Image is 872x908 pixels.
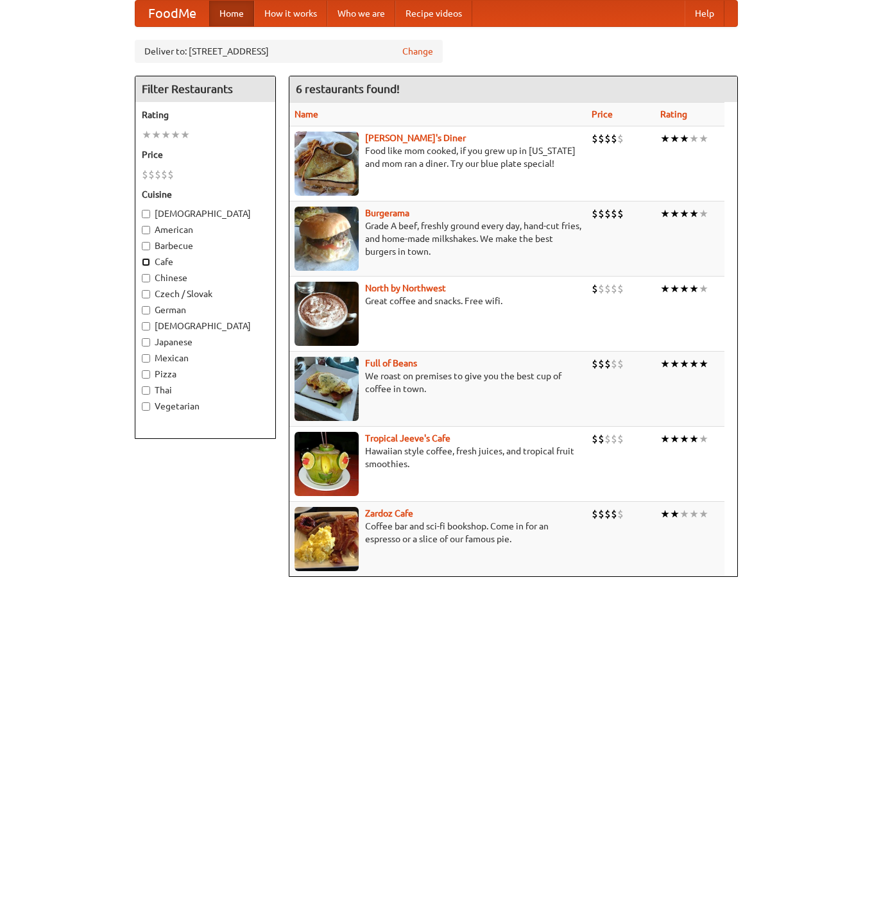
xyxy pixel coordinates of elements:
[592,132,598,146] li: $
[680,357,689,371] li: ★
[680,432,689,446] li: ★
[689,207,699,221] li: ★
[592,507,598,521] li: $
[142,336,269,348] label: Japanese
[598,207,604,221] li: $
[604,282,611,296] li: $
[135,76,275,102] h4: Filter Restaurants
[151,128,161,142] li: ★
[611,132,617,146] li: $
[295,445,581,470] p: Hawaiian style coffee, fresh juices, and tropical fruit smoothies.
[295,520,581,545] p: Coffee bar and sci-fi bookshop. Come in for an espresso or a slice of our famous pie.
[604,132,611,146] li: $
[161,128,171,142] li: ★
[604,507,611,521] li: $
[699,507,708,521] li: ★
[167,167,174,182] li: $
[598,432,604,446] li: $
[365,283,446,293] a: North by Northwest
[142,287,269,300] label: Czech / Slovak
[592,207,598,221] li: $
[598,132,604,146] li: $
[617,357,624,371] li: $
[699,132,708,146] li: ★
[365,508,413,518] b: Zardoz Cafe
[365,208,409,218] a: Burgerama
[295,109,318,119] a: Name
[142,306,150,314] input: German
[680,132,689,146] li: ★
[135,40,443,63] div: Deliver to: [STREET_ADDRESS]
[155,167,161,182] li: $
[365,133,466,143] a: [PERSON_NAME]'s Diner
[699,207,708,221] li: ★
[689,132,699,146] li: ★
[142,210,150,218] input: [DEMOGRAPHIC_DATA]
[689,282,699,296] li: ★
[142,255,269,268] label: Cafe
[296,83,400,95] ng-pluralize: 6 restaurants found!
[365,433,450,443] a: Tropical Jeeve's Cafe
[670,432,680,446] li: ★
[680,507,689,521] li: ★
[680,282,689,296] li: ★
[402,45,433,58] a: Change
[660,109,687,119] a: Rating
[295,132,359,196] img: sallys.jpg
[142,226,150,234] input: American
[209,1,254,26] a: Home
[604,432,611,446] li: $
[295,370,581,395] p: We roast on premises to give you the best cup of coffee in town.
[161,167,167,182] li: $
[142,148,269,161] h5: Price
[598,282,604,296] li: $
[142,128,151,142] li: ★
[699,432,708,446] li: ★
[254,1,327,26] a: How it works
[295,357,359,421] img: beans.jpg
[617,432,624,446] li: $
[611,507,617,521] li: $
[295,207,359,271] img: burgerama.jpg
[142,386,150,395] input: Thai
[142,368,269,381] label: Pizza
[142,207,269,220] label: [DEMOGRAPHIC_DATA]
[660,357,670,371] li: ★
[142,258,150,266] input: Cafe
[142,352,269,364] label: Mexican
[142,223,269,236] label: American
[617,132,624,146] li: $
[142,320,269,332] label: [DEMOGRAPHIC_DATA]
[660,207,670,221] li: ★
[365,358,417,368] a: Full of Beans
[295,507,359,571] img: zardoz.jpg
[142,338,150,347] input: Japanese
[592,109,613,119] a: Price
[142,400,269,413] label: Vegetarian
[611,282,617,296] li: $
[142,322,150,330] input: [DEMOGRAPHIC_DATA]
[604,207,611,221] li: $
[395,1,472,26] a: Recipe videos
[604,357,611,371] li: $
[598,507,604,521] li: $
[142,167,148,182] li: $
[148,167,155,182] li: $
[142,290,150,298] input: Czech / Slovak
[617,207,624,221] li: $
[327,1,395,26] a: Who we are
[295,295,581,307] p: Great coffee and snacks. Free wifi.
[592,282,598,296] li: $
[142,370,150,379] input: Pizza
[670,207,680,221] li: ★
[685,1,724,26] a: Help
[660,132,670,146] li: ★
[142,108,269,121] h5: Rating
[680,207,689,221] li: ★
[670,282,680,296] li: ★
[670,507,680,521] li: ★
[670,357,680,371] li: ★
[660,507,670,521] li: ★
